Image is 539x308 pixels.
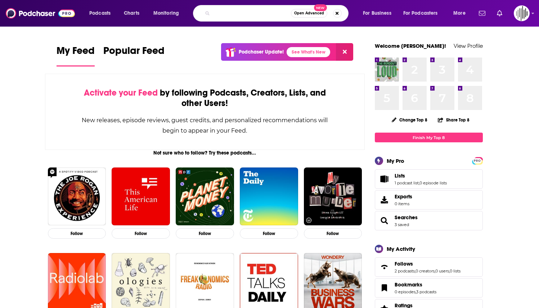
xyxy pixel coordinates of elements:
span: More [453,8,466,18]
a: 2 podcasts [395,268,415,273]
span: Bookmarks [375,278,483,298]
a: 0 lists [450,268,461,273]
div: Search podcasts, credits, & more... [200,5,355,22]
button: Show profile menu [514,5,530,21]
a: Bookmarks [395,281,436,288]
button: open menu [448,8,475,19]
span: Podcasts [89,8,111,18]
span: For Business [363,8,391,18]
span: Lists [375,169,483,189]
span: Bookmarks [395,281,422,288]
img: This American Life [112,167,170,226]
span: New [314,4,327,11]
img: Planet Money [176,167,234,226]
img: My Favorite Murder with Karen Kilgariff and Georgia Hardstark [304,167,362,226]
a: Follows [377,262,392,272]
button: open menu [358,8,400,19]
a: 3 podcasts [416,289,436,294]
span: Activate your Feed [84,87,158,98]
span: Lists [395,173,405,179]
span: Monitoring [153,8,179,18]
a: 1 podcast list [395,180,419,185]
input: Search podcasts, credits, & more... [213,8,291,19]
img: The Daily [240,167,298,226]
div: by following Podcasts, Creators, Lists, and other Users! [81,88,329,109]
button: Follow [112,228,170,239]
span: Follows [375,257,483,277]
a: Follows [395,261,461,267]
button: Share Top 8 [437,113,470,127]
a: 0 episodes [395,289,416,294]
span: , [419,180,419,185]
span: , [415,268,416,273]
span: Open Advanced [294,12,324,15]
img: The Joe Rogan Experience [48,167,106,226]
a: Popular Feed [103,45,165,66]
a: Searches [395,214,418,221]
a: PRO [473,158,482,163]
button: Follow [176,228,234,239]
img: Podchaser - Follow, Share and Rate Podcasts [6,6,75,20]
a: Lists [395,173,447,179]
button: open menu [148,8,188,19]
div: Not sure who to follow? Try these podcasts... [45,150,365,156]
span: Exports [377,195,392,205]
span: Searches [375,211,483,230]
img: User Profile [514,5,530,21]
span: Exports [395,193,412,200]
span: For Podcasters [403,8,438,18]
a: Show notifications dropdown [476,7,488,19]
a: 3 saved [395,222,409,227]
button: open menu [84,8,120,19]
a: Finish My Top 8 [375,133,483,142]
a: Bookmarks [377,283,392,293]
div: New releases, episode reviews, guest credits, and personalized recommendations will begin to appe... [81,115,329,136]
span: , [435,268,435,273]
a: Searches [377,216,392,226]
span: Logged in as gpg2 [514,5,530,21]
span: My Feed [57,45,95,61]
a: Welcome [PERSON_NAME]! [375,42,446,49]
button: Follow [48,228,106,239]
button: Follow [240,228,298,239]
span: Follows [395,261,413,267]
a: Show notifications dropdown [494,7,505,19]
button: Open AdvancedNew [291,9,327,18]
button: Change Top 8 [387,115,432,124]
a: My Feed [57,45,95,66]
a: 0 users [435,268,449,273]
span: PRO [473,158,482,164]
p: Podchaser Update! [239,49,284,55]
span: Popular Feed [103,45,165,61]
button: Follow [304,228,362,239]
a: Charts [119,8,144,19]
a: Exports [375,190,483,210]
img: The Readout Loud [375,58,399,82]
a: 0 creators [416,268,435,273]
span: Charts [124,8,139,18]
a: 0 episode lists [419,180,447,185]
div: My Pro [387,157,404,164]
a: See What's New [287,47,330,57]
button: open menu [399,8,448,19]
a: Lists [377,174,392,184]
a: View Profile [454,42,483,49]
span: 0 items [395,201,412,206]
div: My Activity [387,245,415,252]
span: , [416,289,416,294]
